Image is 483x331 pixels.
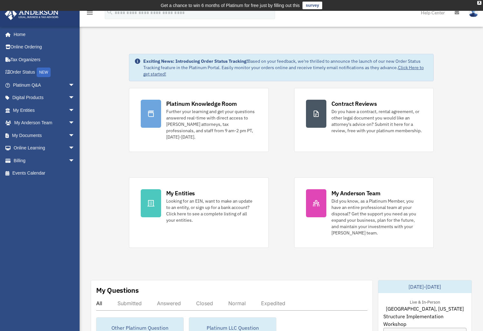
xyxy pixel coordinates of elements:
div: [DATE]-[DATE] [378,280,472,293]
div: Live & In-Person [405,298,445,305]
a: survey [302,2,322,9]
a: Online Ordering [4,41,84,54]
div: Looking for an EIN, want to make an update to an entity, or sign up for a bank account? Click her... [166,198,257,223]
div: Do you have a contract, rental agreement, or other legal document you would like an attorney's ad... [331,108,422,134]
span: Structure Implementation Workshop [383,313,466,328]
a: Contract Reviews Do you have a contract, rental agreement, or other legal document you would like... [294,88,434,152]
img: Anderson Advisors Platinum Portal [3,8,60,20]
div: Contract Reviews [331,100,377,108]
a: My Anderson Teamarrow_drop_down [4,117,84,129]
div: Further your learning and get your questions answered real-time with direct access to [PERSON_NAM... [166,108,257,140]
img: User Pic [469,8,478,17]
div: Submitted [117,300,142,306]
i: menu [86,9,94,17]
a: Online Learningarrow_drop_down [4,142,84,155]
div: My Questions [96,285,139,295]
div: close [477,1,481,5]
div: All [96,300,102,306]
div: Closed [196,300,213,306]
a: Order StatusNEW [4,66,84,79]
span: arrow_drop_down [68,142,81,155]
a: Events Calendar [4,167,84,180]
div: Expedited [261,300,285,306]
a: My Entitiesarrow_drop_down [4,104,84,117]
a: Home [4,28,81,41]
span: arrow_drop_down [68,104,81,117]
strong: Exciting News: Introducing Order Status Tracking! [143,58,248,64]
a: Platinum Q&Aarrow_drop_down [4,79,84,91]
div: Platinum Knowledge Room [166,100,237,108]
a: Tax Organizers [4,53,84,66]
a: My Documentsarrow_drop_down [4,129,84,142]
span: arrow_drop_down [68,154,81,167]
span: arrow_drop_down [68,129,81,142]
div: Based on your feedback, we're thrilled to announce the launch of our new Order Status Tracking fe... [143,58,429,77]
div: Get a chance to win 6 months of Platinum for free just by filling out this [161,2,300,9]
a: My Entities Looking for an EIN, want to make an update to an entity, or sign up for a bank accoun... [129,177,269,248]
span: arrow_drop_down [68,117,81,130]
span: arrow_drop_down [68,91,81,104]
i: search [106,9,113,16]
a: Digital Productsarrow_drop_down [4,91,84,104]
div: My Anderson Team [331,189,380,197]
div: My Entities [166,189,195,197]
div: NEW [37,68,51,77]
div: Normal [228,300,246,306]
div: Did you know, as a Platinum Member, you have an entire professional team at your disposal? Get th... [331,198,422,236]
span: arrow_drop_down [68,79,81,92]
a: My Anderson Team Did you know, as a Platinum Member, you have an entire professional team at your... [294,177,434,248]
a: menu [86,11,94,17]
a: Platinum Knowledge Room Further your learning and get your questions answered real-time with dire... [129,88,269,152]
a: Click Here to get started! [143,65,424,77]
div: Answered [157,300,181,306]
span: [GEOGRAPHIC_DATA], [US_STATE] [386,305,464,313]
a: Billingarrow_drop_down [4,154,84,167]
